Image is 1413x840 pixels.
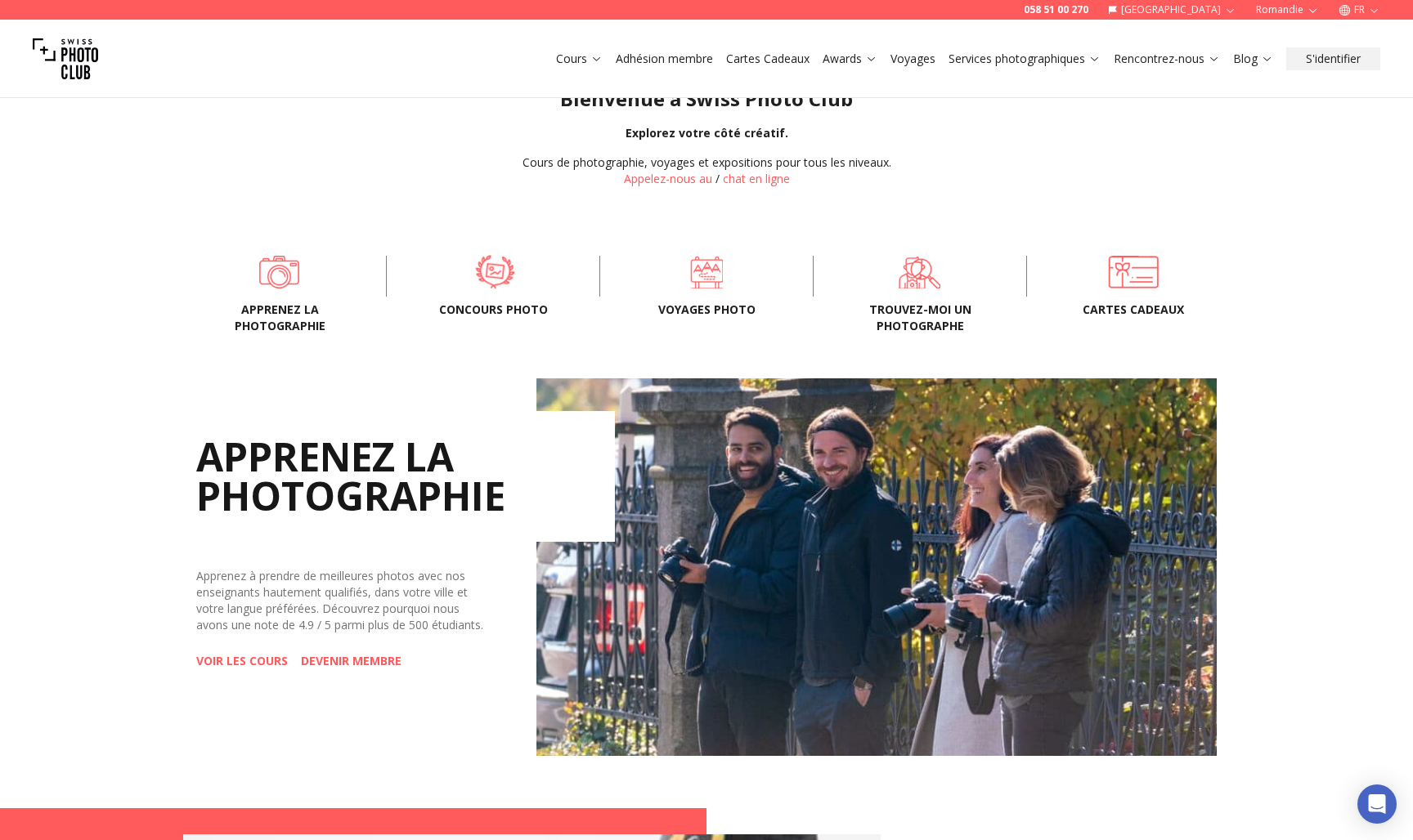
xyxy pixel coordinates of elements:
span: Concours Photo [413,302,573,318]
button: Cartes Cadeaux [720,47,816,70]
a: VOIR LES COURS [196,653,288,669]
a: Cours [556,51,603,67]
button: Blog [1227,47,1280,70]
button: Adhésion membre [609,47,720,70]
button: Voyages [884,47,942,70]
span: Trouvez-moi un photographe [840,302,1000,334]
a: Awards [823,51,877,67]
a: Cartes cadeaux [1053,256,1213,288]
a: DEVENIR MEMBRE [301,653,401,669]
button: chat en ligne [723,171,790,187]
span: Cartes cadeaux [1053,302,1213,318]
a: Concours Photo [413,256,573,288]
a: Adhésion membre [616,51,713,67]
a: Voyages [890,51,935,67]
div: Open Intercom Messenger [1357,784,1397,824]
button: S'identifier [1286,47,1380,70]
a: Cartes Cadeaux [726,51,810,67]
a: Apprenez la photographie [200,256,360,288]
a: Appelez-nous au [624,171,712,186]
a: 058 51 00 270 [1024,3,1088,16]
a: Blog [1233,51,1273,67]
div: / [523,154,891,187]
span: Voyages photo [626,302,787,318]
div: Cours de photographie, voyages et expositions pour tous les niveaux. [523,154,891,171]
button: Services photographiques [942,47,1107,70]
a: Trouvez-moi un photographe [840,256,1000,288]
span: Apprenez à prendre de meilleures photos avec nos enseignants hautement qualifiés, dans votre vill... [196,568,483,632]
h1: Bienvenue à Swiss Photo Club [13,86,1400,112]
img: Swiss photo club [33,26,98,92]
button: Awards [816,47,884,70]
img: Learn Photography [536,378,1217,756]
a: Rencontrez-nous [1114,51,1220,67]
h2: APPRENEZ LA PHOTOGRAPHIE [196,411,615,542]
span: Apprenez la photographie [200,302,360,334]
a: Services photographiques [949,51,1101,67]
button: Cours [549,47,609,70]
a: Voyages photo [626,256,787,288]
button: Rencontrez-nous [1107,47,1227,70]
div: Explorez votre côté créatif. [13,125,1400,141]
